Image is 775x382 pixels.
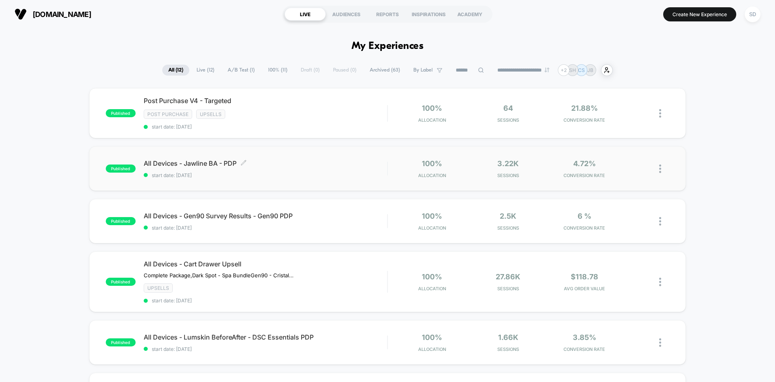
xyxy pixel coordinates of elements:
span: 100% ( 11 ) [262,65,293,76]
span: Sessions [472,286,545,291]
span: Sessions [472,225,545,231]
p: CS [578,67,585,73]
span: published [106,217,136,225]
span: All Devices - Lumskin BeforeAfter - DSC Essentials PDP [144,333,387,341]
span: All Devices - Cart Drawer Upsell [144,260,387,268]
img: close [659,165,661,173]
span: $118.78 [571,272,598,281]
span: [DOMAIN_NAME] [33,10,91,19]
span: By Label [413,67,433,73]
span: AVG ORDER VALUE [548,286,620,291]
h1: My Experiences [352,40,424,52]
span: 100% [422,333,442,342]
span: published [106,278,136,286]
span: All ( 12 ) [162,65,189,76]
span: 2.5k [500,212,516,220]
div: ACADEMY [449,8,490,21]
span: Allocation [418,225,446,231]
span: CONVERSION RATE [548,117,620,123]
span: Allocation [418,117,446,123]
img: close [659,217,661,226]
span: published [106,338,136,346]
img: close [659,109,661,118]
span: 21.88% [571,104,598,112]
div: SD [745,6,760,22]
img: Visually logo [15,8,27,20]
img: end [545,68,549,72]
span: Allocation [418,173,446,178]
div: INSPIRATIONS [408,8,449,21]
span: 64 [503,104,513,112]
span: published [106,109,136,117]
p: SH [569,67,576,73]
span: 27.86k [496,272,520,281]
span: start date: [DATE] [144,225,387,231]
span: A/B Test ( 1 ) [222,65,261,76]
span: Sessions [472,173,545,178]
span: 100% [422,104,442,112]
span: published [106,165,136,173]
span: 3.85% [573,333,596,342]
span: Upsells [196,110,225,119]
button: Create New Experience [663,7,736,21]
span: start date: [DATE] [144,172,387,178]
span: Complete Package,Dark Spot - Spa BundleGen90 - CristallesAll others - DFS Travel [144,272,293,279]
img: close [659,278,661,286]
span: All Devices - Gen90 Survey Results - Gen90 PDP [144,212,387,220]
span: 4.72% [573,159,596,168]
span: Post Purchase V4 - Targeted [144,97,387,105]
span: Archived ( 63 ) [364,65,406,76]
div: LIVE [285,8,326,21]
span: 1.66k [498,333,518,342]
span: Post Purchase [144,110,192,119]
span: 100% [422,212,442,220]
span: Sessions [472,346,545,352]
span: Sessions [472,117,545,123]
span: Live ( 12 ) [191,65,220,76]
img: close [659,338,661,347]
span: start date: [DATE] [144,346,387,352]
span: 100% [422,272,442,281]
span: Upsells [144,283,173,293]
span: Allocation [418,286,446,291]
span: CONVERSION RATE [548,346,620,352]
span: start date: [DATE] [144,298,387,304]
span: 3.22k [497,159,519,168]
button: [DOMAIN_NAME] [12,8,94,21]
p: JB [587,67,593,73]
span: All Devices - Jawline BA - PDP [144,159,387,167]
div: REPORTS [367,8,408,21]
span: Allocation [418,346,446,352]
span: start date: [DATE] [144,124,387,130]
div: AUDIENCES [326,8,367,21]
span: CONVERSION RATE [548,225,620,231]
div: + 2 [558,64,570,76]
span: 6 % [578,212,591,220]
span: 100% [422,159,442,168]
button: SD [742,6,763,23]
